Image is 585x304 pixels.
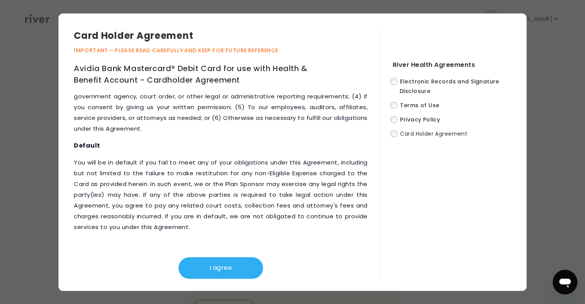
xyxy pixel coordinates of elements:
[74,46,380,55] p: IMPORTANT – PLEASE READ CAREFULLY AND KEEP FOR FUTURE REFERENCE
[400,116,440,123] span: Privacy Policy
[74,140,368,151] h3: Default
[393,60,511,70] h4: River Health Agreements
[74,63,319,86] h1: Avidia Bank Mastercard® Debit Card for use with Health & Benefit Account - Cardholder Agreement
[74,157,368,233] p: You will be in default if you fail to meet any of your obligations under this Agreement, includin...
[400,78,499,95] span: Electronic Records and Signature Disclosure
[400,101,439,109] span: Terms of Use
[400,130,467,138] span: Card Holder Agreement
[178,257,263,279] button: I agree
[74,29,380,43] h3: Card Holder Agreement
[553,270,577,294] iframe: Button to launch messaging window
